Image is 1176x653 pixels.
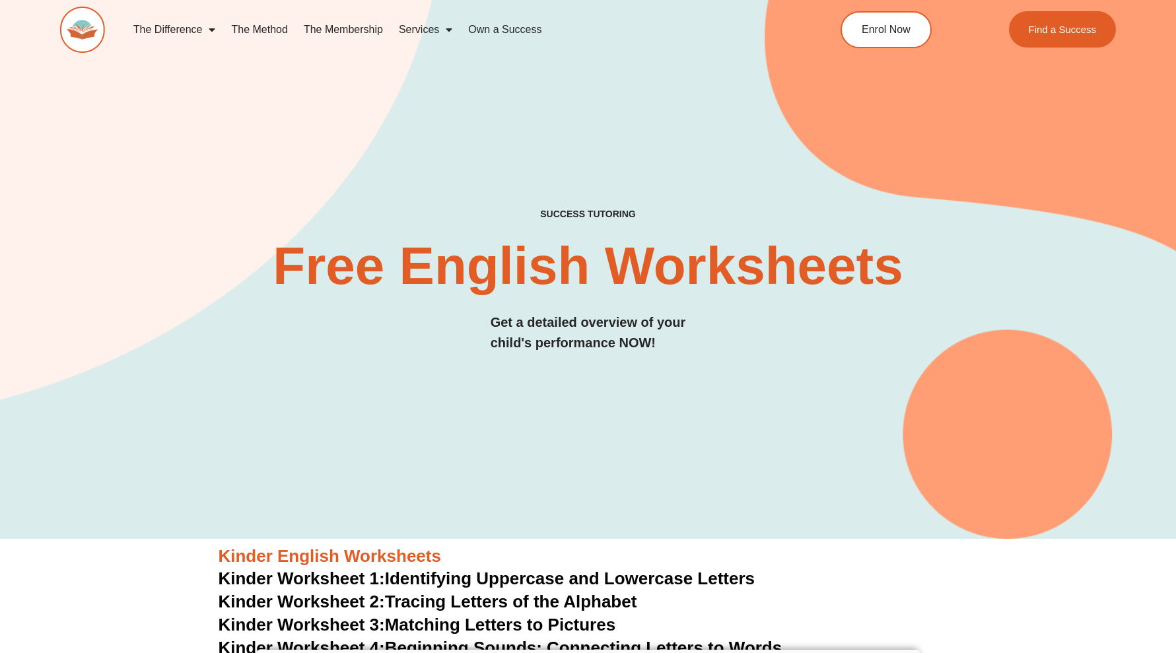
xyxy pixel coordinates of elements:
span: Kinder Worksheet 1: [219,568,385,588]
h4: SUCCESS TUTORING​ [432,209,745,220]
h2: Free English Worksheets​ [240,240,937,292]
a: Find a Success [1009,11,1117,48]
span: Find a Success [1029,24,1097,34]
a: Own a Success [460,15,549,45]
a: Kinder Worksheet 3:Matching Letters to Pictures [219,615,616,635]
a: The Method [223,15,295,45]
a: Services [391,15,460,45]
a: Kinder Worksheet 1:Identifying Uppercase and Lowercase Letters [219,568,755,588]
iframe: Chat Widget [956,504,1176,653]
span: Enrol Now [862,24,911,35]
a: The Difference [125,15,224,45]
span: Kinder Worksheet 2: [219,592,385,611]
h3: Kinder English Worksheets [219,545,958,568]
span: Kinder Worksheet 3: [219,615,385,635]
a: The Membership [296,15,391,45]
a: Kinder Worksheet 2:Tracing Letters of the Alphabet [219,592,637,611]
nav: Menu [125,15,780,45]
a: Enrol Now [841,11,932,48]
h3: Get a detailed overview of your child's performance NOW! [491,312,686,353]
